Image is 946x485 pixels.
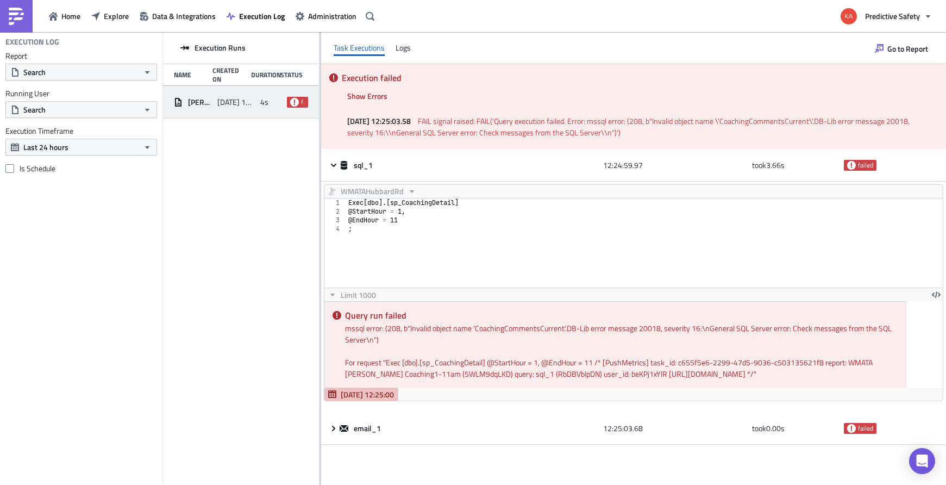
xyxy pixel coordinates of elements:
span: Limit 1000 [341,289,376,301]
div: 12:24:59.97 [603,156,747,175]
button: Search [5,101,157,118]
h4: Execution Log [5,37,59,47]
label: Is Schedule [5,164,157,173]
span: Predictive Safety [865,10,920,22]
span: failed [847,424,856,433]
span: email_1 [354,424,383,433]
span: Data & Integrations [152,10,216,22]
span: [PERSON_NAME] Coaching1-11am [188,97,212,107]
span: Go to Report [887,43,928,54]
div: Duration [251,71,275,79]
h5: Query run failed [345,311,899,320]
span: 4s [260,97,268,107]
h5: Execution failed [342,73,938,82]
label: Running User [5,89,157,98]
button: Search [5,64,157,80]
div: Status [280,71,303,79]
div: Created On [212,66,246,83]
div: Task Executions [334,40,385,56]
div: 1 [324,198,347,207]
button: Explore [86,8,134,24]
div: Name [174,71,207,79]
span: FAIL signal raised: FAIL('Query execution failed. Error: mssql error: (208, b"Invalid object name... [347,115,911,138]
div: took 3.66 s [752,156,838,175]
div: mssql error: (208, b"Invalid object name 'CoachingCommentsCurrent'.DB-Lib error message 20018, se... [345,322,899,345]
span: Explore [104,10,129,22]
div: 2 [324,207,347,216]
div: 12:25:03.68 [603,419,747,438]
span: [DATE] 12:25:00 [341,389,394,400]
span: failed [858,161,873,170]
span: [DATE] 12:25:03.58 [347,115,416,127]
label: Report [5,51,157,61]
div: 3 [324,216,347,225]
button: Administration [290,8,362,24]
span: Show Errors [347,90,387,102]
span: failed [290,98,299,107]
button: Limit 1000 [324,288,380,301]
div: 4 [324,225,347,233]
button: Go to Report [869,40,934,57]
span: Last 24 hours [23,141,68,153]
button: Home [43,8,86,24]
div: Logs [396,40,411,56]
span: WMATAHubbardRd [341,185,404,198]
label: Execution Timeframe [5,126,157,136]
button: Data & Integrations [134,8,221,24]
span: Execution Runs [195,43,246,53]
span: failed [858,424,873,433]
span: sql_1 [354,160,374,170]
span: Administration [308,10,356,22]
img: PushMetrics [8,8,25,25]
span: Search [23,104,46,115]
button: WMATAHubbardRd [324,185,420,198]
div: Open Intercom Messenger [909,448,935,474]
button: Last 24 hours [5,139,157,156]
span: Search [23,66,46,78]
button: Execution Log [221,8,290,24]
span: Execution Log [239,10,285,22]
span: [DATE] 12:24 [217,97,255,107]
button: Predictive Safety [834,4,938,28]
span: failed [301,98,305,107]
img: Avatar [840,7,858,26]
div: took 0.00 s [752,419,838,438]
span: failed [847,161,856,170]
button: [DATE] 12:25:00 [324,388,398,401]
div: For request " Exec [dbo].[sp_CoachingDetail] @StartHour = 1, @EndHour = 11 /* [PushMetrics] task_... [345,357,899,380]
span: Home [61,10,80,22]
button: Show Errors [342,88,393,104]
